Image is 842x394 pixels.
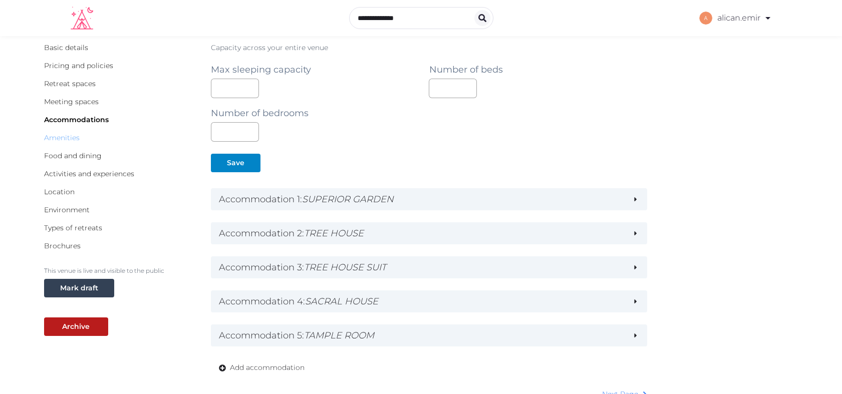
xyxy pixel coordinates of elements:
div: Save [227,158,244,168]
a: Environment [44,205,90,214]
a: Pricing and policies [44,61,113,70]
div: Mark draft [60,283,98,293]
em: TAMPLE ROOM [304,330,374,341]
button: Mark draft [44,279,114,297]
em: TREE HOUSE SUIT [304,262,386,273]
label: Number of beds [429,63,502,77]
button: Archive [44,317,108,336]
a: Meeting spaces [44,97,99,106]
a: Basic details [44,43,88,52]
a: Food and dining [44,151,102,160]
a: Activities and experiences [44,169,134,178]
a: Amenities [44,133,80,142]
label: Max sleeping capacity [211,63,311,77]
a: Retreat spaces [44,79,96,88]
label: Number of bedrooms [211,106,309,120]
span: Add accommodation [230,362,305,373]
button: Save [211,154,260,172]
em: TREE HOUSE [304,228,364,239]
h2: Accommodation 4 : [219,294,625,308]
a: Types of retreats [44,223,102,232]
p: This venue is live and visible to the public [44,267,195,275]
a: Location [44,187,75,196]
h2: Accommodation 3 : [219,260,625,274]
a: Accommodations [44,115,109,124]
em: SACRAL HOUSE [305,296,378,307]
div: Archive [62,321,90,332]
p: Capacity across your entire venue [211,43,648,53]
h2: Accommodation 5 : [219,328,625,342]
h2: Accommodation 1 : [219,192,625,206]
em: SUPERIOR GARDEN [302,194,394,205]
h2: Accommodation 2 : [219,226,625,240]
a: alican.emir [699,4,772,32]
a: Brochures [44,241,81,250]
